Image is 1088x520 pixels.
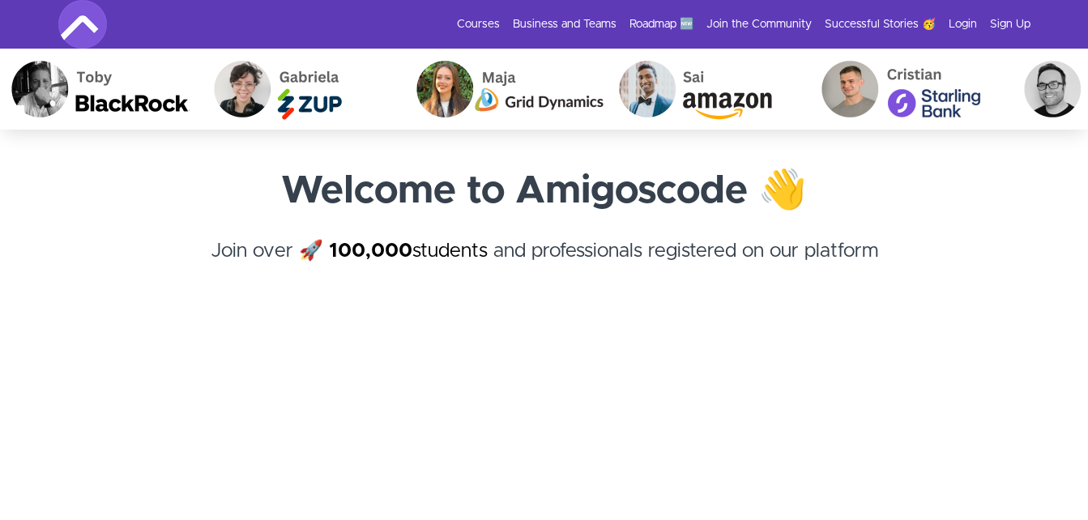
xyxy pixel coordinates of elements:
img: Maja [403,49,605,130]
a: Sign Up [990,16,1030,32]
a: Login [949,16,977,32]
strong: Welcome to Amigoscode 👋 [281,172,807,211]
strong: 100,000 [329,241,412,261]
h4: Join over 🚀 and professionals registered on our platform [58,237,1030,295]
img: Cristian [808,49,1010,130]
a: 100,000students [329,241,488,261]
a: Courses [457,16,500,32]
a: Roadmap 🆕 [629,16,693,32]
img: Gabriela [200,49,403,130]
a: Join the Community [706,16,812,32]
a: Business and Teams [513,16,617,32]
img: Sai [605,49,808,130]
a: Successful Stories 🥳 [825,16,936,32]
